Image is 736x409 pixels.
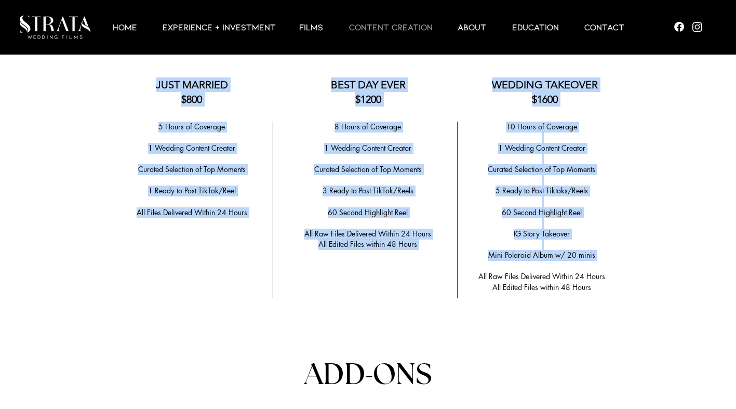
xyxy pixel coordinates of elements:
span: All Raw Files Delivered Within 24 Hours [478,271,605,281]
span: IG Story Takeover [514,229,570,239]
ul: Social Bar [673,20,704,33]
span: $800 [181,93,202,105]
span: ​Curated Selection of Top Moments [314,164,422,174]
span: All Files Delivered Within 24 Hours [137,207,247,217]
nav: Site [99,21,637,33]
a: ABOUT [445,21,499,33]
p: ABOUT [452,21,491,33]
span: 1 Ready to Post TikTok/Reel [148,186,236,195]
a: Contact [571,21,637,33]
span: 5 Hours of Coverage [158,122,225,131]
span: 8 Hours of Coverage [334,122,401,131]
span: 60 Second Highlight Reel [502,207,582,217]
a: EXPERIENCE + INVESTMENT [150,21,286,33]
span: JUST MARRIED [156,78,228,91]
span: 1 Wedding Content Creator [498,143,585,153]
img: LUX STRATA TEST_edited.png [20,16,90,39]
p: EXPERIENCE + INVESTMENT [157,21,281,33]
span: - [366,355,372,391]
p: Contact [579,21,630,33]
p: CONTENT CREATION [344,21,438,33]
p: HOME [108,21,142,33]
span: 1 Wedding Content Creator [148,143,235,153]
p: EDUCATION [507,21,564,33]
span: ​Curated Selection of Top Moments [138,164,246,174]
span: ADD [304,361,366,390]
span: 5 Ready to Post Tiktoks/Reels [496,186,588,195]
span: 10 Hours of Coverage [506,122,577,131]
span: 3 Ready to Post TikTok/Reels [323,186,413,195]
span: 1 Wedding Content Creator [324,143,411,153]
a: HOME [100,21,150,33]
span: All Raw Files Delivered Within 24 Hours [304,229,431,239]
a: Films [286,21,336,33]
span: BEST DAY EVER $1200 [331,78,406,105]
a: CONTENT CREATION [336,21,445,33]
span: All Edited Files within 48 Hours [492,282,591,292]
p: Films [294,21,328,33]
span: Curated Selection of Top Moments [488,164,595,174]
span: WEDDING TAKEOVER $1600 [492,78,598,105]
span: Mini Polaroid Album w/ 20 minis [488,250,595,260]
span: All Edited Files within 48 Hours [318,239,417,249]
a: EDUCATION [499,21,571,33]
span: ONS [372,361,432,390]
span: 60 Second Highlight Reel [328,207,408,217]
